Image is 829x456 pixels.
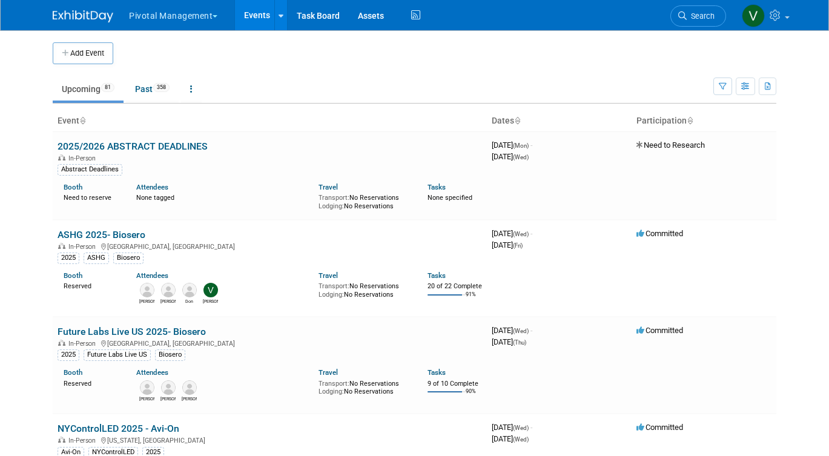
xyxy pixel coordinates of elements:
div: Future Labs Live US [84,349,151,360]
a: ASHG 2025- Biosero [58,229,145,240]
span: In-Person [68,243,99,251]
span: (Fri) [513,242,523,249]
span: Committed [636,229,683,238]
img: In-Person Event [58,154,65,160]
a: Attendees [136,183,168,191]
span: (Wed) [513,231,529,237]
a: Travel [319,368,338,377]
span: [DATE] [492,434,529,443]
a: Tasks [428,271,446,280]
span: Lodging: [319,388,344,395]
span: Search [687,12,715,21]
th: Participation [632,111,776,131]
img: Valerie Weld [203,283,218,297]
a: Booth [64,183,82,191]
span: [DATE] [492,152,529,161]
img: Valerie Weld [742,4,765,27]
span: (Mon) [513,142,529,149]
img: Joseph (Joe) Rodriguez [140,380,154,395]
img: In-Person Event [58,243,65,249]
span: [DATE] [492,140,532,150]
div: [GEOGRAPHIC_DATA], [GEOGRAPHIC_DATA] [58,241,482,251]
span: Transport: [319,380,349,388]
a: Future Labs Live US 2025- Biosero [58,326,206,337]
a: Attendees [136,271,168,280]
img: Chirag Patel [161,380,176,395]
a: Past358 [126,78,179,101]
a: 2025/2026 ABSTRACT DEADLINES [58,140,208,152]
span: 358 [153,83,170,92]
div: Biosero [113,253,144,263]
div: 20 of 22 Complete [428,282,482,291]
div: Joseph (Joe) Rodriguez [139,395,154,402]
div: [US_STATE], [GEOGRAPHIC_DATA] [58,435,482,444]
span: Committed [636,423,683,432]
span: - [530,326,532,335]
span: [DATE] [492,326,532,335]
div: Abstract Deadlines [58,164,122,175]
span: (Wed) [513,425,529,431]
span: Lodging: [319,202,344,210]
div: Valerie Weld [203,297,218,305]
th: Dates [487,111,632,131]
span: None specified [428,194,472,202]
button: Add Event [53,42,113,64]
div: None tagged [136,191,309,202]
span: 81 [101,83,114,92]
img: ExhibitDay [53,10,113,22]
a: Booth [64,271,82,280]
span: (Thu) [513,339,526,346]
img: Michael Malanga [161,283,176,297]
div: Biosero [155,349,185,360]
img: Michael Langan [140,283,154,297]
td: 91% [466,291,476,308]
div: [GEOGRAPHIC_DATA], [GEOGRAPHIC_DATA] [58,338,482,348]
span: In-Person [68,437,99,444]
span: [DATE] [492,337,526,346]
img: In-Person Event [58,437,65,443]
a: Attendees [136,368,168,377]
span: - [530,423,532,432]
span: In-Person [68,340,99,348]
span: Transport: [319,282,349,290]
div: Reserved [64,280,118,291]
span: Need to Research [636,140,705,150]
a: Travel [319,271,338,280]
span: [DATE] [492,229,532,238]
span: In-Person [68,154,99,162]
img: In-Person Event [58,340,65,346]
span: Committed [636,326,683,335]
span: - [530,140,532,150]
img: Don Janezic [182,283,197,297]
th: Event [53,111,487,131]
span: [DATE] [492,423,532,432]
div: 9 of 10 Complete [428,380,482,388]
a: Tasks [428,368,446,377]
span: [DATE] [492,240,523,249]
span: Lodging: [319,291,344,299]
div: Don Janezic [182,297,197,305]
div: 2025 [58,253,79,263]
a: Sort by Event Name [79,116,85,125]
a: Upcoming81 [53,78,124,101]
div: No Reservations No Reservations [319,191,409,210]
div: Michael Malanga [160,297,176,305]
div: Need to reserve [64,191,118,202]
span: Transport: [319,194,349,202]
td: 90% [466,388,476,405]
a: Travel [319,183,338,191]
div: Michael Langan [139,297,154,305]
a: Tasks [428,183,446,191]
div: Chirag Patel [160,395,176,402]
div: No Reservations No Reservations [319,377,409,396]
span: (Wed) [513,328,529,334]
a: Search [670,5,726,27]
div: No Reservations No Reservations [319,280,409,299]
span: (Wed) [513,154,529,160]
a: Sort by Start Date [514,116,520,125]
div: ASHG [84,253,109,263]
img: Noah Vanderhyde [182,380,197,395]
div: Reserved [64,377,118,388]
span: - [530,229,532,238]
a: Booth [64,368,82,377]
